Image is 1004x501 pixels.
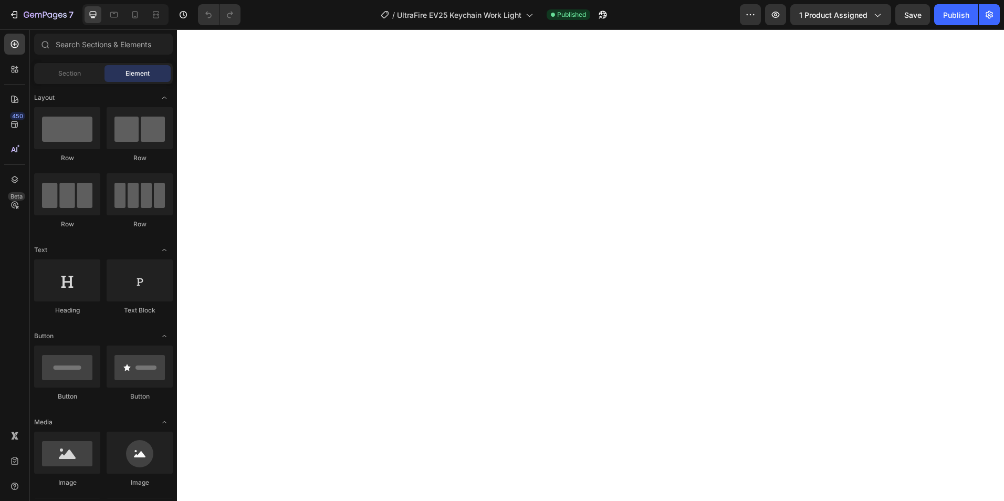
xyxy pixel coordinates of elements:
[34,306,100,315] div: Heading
[934,4,978,25] button: Publish
[895,4,930,25] button: Save
[125,69,150,78] span: Element
[34,331,54,341] span: Button
[34,153,100,163] div: Row
[177,29,1004,501] iframe: Design area
[107,306,173,315] div: Text Block
[34,93,55,102] span: Layout
[34,392,100,401] div: Button
[156,242,173,258] span: Toggle open
[107,478,173,487] div: Image
[34,34,173,55] input: Search Sections & Elements
[4,4,78,25] button: 7
[198,4,240,25] div: Undo/Redo
[34,478,100,487] div: Image
[397,9,521,20] span: UltraFire EV25 Keychain Work Light
[10,112,25,120] div: 450
[8,192,25,201] div: Beta
[557,10,586,19] span: Published
[392,9,395,20] span: /
[107,392,173,401] div: Button
[156,414,173,431] span: Toggle open
[58,69,81,78] span: Section
[34,245,47,255] span: Text
[156,89,173,106] span: Toggle open
[107,153,173,163] div: Row
[69,8,74,21] p: 7
[943,9,969,20] div: Publish
[790,4,891,25] button: 1 product assigned
[799,9,867,20] span: 1 product assigned
[34,417,53,427] span: Media
[107,220,173,229] div: Row
[904,11,922,19] span: Save
[34,220,100,229] div: Row
[156,328,173,345] span: Toggle open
